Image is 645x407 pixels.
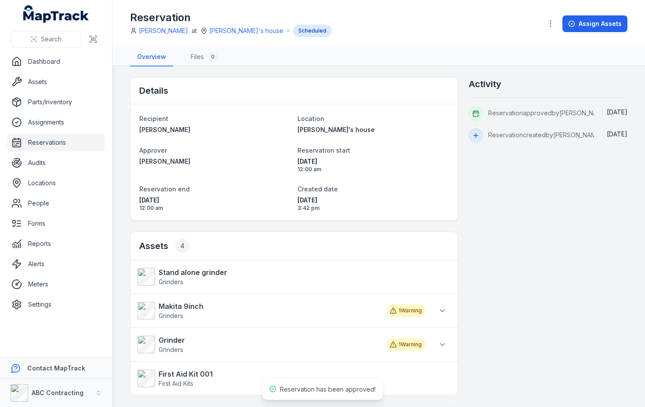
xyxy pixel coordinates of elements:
[297,126,375,133] span: [PERSON_NAME]'s house
[607,108,627,116] time: 15/10/2025, 3:42:53 pm
[7,235,105,253] a: Reports
[607,130,627,138] span: [DATE]
[297,196,449,212] time: 15/10/2025, 3:42:27 pm
[139,125,290,134] a: [PERSON_NAME]
[139,157,290,166] a: [PERSON_NAME]
[175,239,189,253] div: 4
[139,205,290,212] span: 12:00 am
[387,338,425,351] div: 1 Warning
[139,147,167,154] span: Approver
[139,115,168,122] span: Recipient
[32,389,83,396] strong: ABC Contracting
[607,108,627,116] span: [DATE]
[139,185,190,193] span: Reservation end
[280,385,376,393] span: Reservation has been approved!
[11,31,81,48] button: Search
[488,131,602,139] span: Reservation created by [PERSON_NAME]
[159,312,183,319] span: Grinders
[207,51,218,62] div: 0
[159,346,183,353] span: Grinders
[7,93,105,111] a: Parts/Inventory
[27,364,85,372] strong: Contact MapTrack
[209,26,283,35] a: [PERSON_NAME]'s house
[297,115,324,122] span: Location
[297,196,449,205] span: [DATE]
[138,267,442,286] a: Stand alone grinderGrinders
[7,275,105,293] a: Meters
[159,335,185,345] strong: Grinder
[7,73,105,91] a: Assets
[297,166,449,173] span: 12:00 am
[159,380,193,387] span: First Aid Kits
[159,278,183,286] span: Grinders
[297,157,449,166] span: [DATE]
[488,109,609,117] span: Reservation approved by [PERSON_NAME]
[7,215,105,232] a: Forms
[130,48,173,66] a: Overview
[7,255,105,273] a: Alerts
[138,369,442,388] a: First Aid Kit 001First Aid Kits
[387,304,425,317] div: 1 Warning
[184,48,225,66] a: Files0
[469,78,501,90] h2: Activity
[7,194,105,212] a: People
[138,335,378,354] a: GrinderGrinders
[23,5,89,23] a: MapTrack
[139,196,290,205] span: [DATE]
[159,369,213,379] strong: First Aid Kit 001
[297,157,449,173] time: 20/10/2025, 12:00:00 am
[139,84,168,97] h2: Details
[297,205,449,212] span: 3:42 pm
[138,301,378,320] a: Makita 9inchGrinders
[192,26,197,35] span: at
[130,11,332,25] h1: Reservation
[607,130,627,138] time: 15/10/2025, 3:42:27 pm
[297,185,338,193] span: Created date
[7,174,105,192] a: Locations
[293,25,332,37] div: Scheduled
[159,301,203,312] strong: Makita 9inch
[7,134,105,151] a: Reservations
[7,154,105,172] a: Audits
[297,147,350,154] span: Reservation start
[41,35,62,44] span: Search
[562,15,627,32] button: Assign Assets
[7,114,105,131] a: Assignments
[159,267,227,278] strong: Stand alone grinder
[139,239,189,253] h2: Assets
[7,53,105,70] a: Dashboard
[139,196,290,212] time: 31/10/2025, 12:00:00 am
[7,296,105,313] a: Settings
[297,125,449,134] a: [PERSON_NAME]'s house
[139,26,188,35] a: [PERSON_NAME]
